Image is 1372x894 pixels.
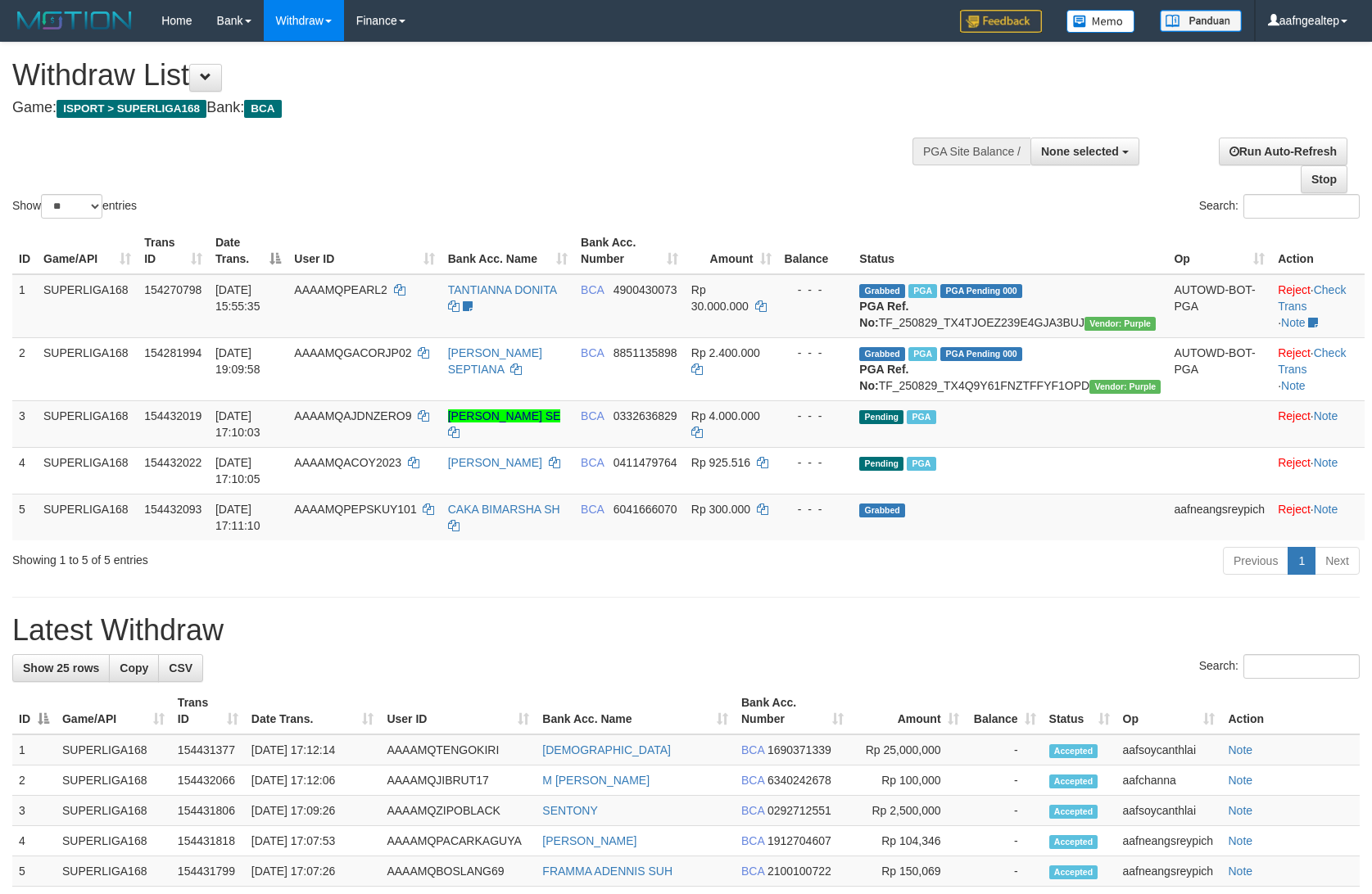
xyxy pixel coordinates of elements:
[56,734,171,765] td: SUPERLIGA168
[908,284,937,298] span: Marked by aafmaleo
[12,734,56,765] td: 1
[966,765,1043,796] td: -
[581,456,604,469] span: BCA
[380,765,536,796] td: AAAAMQJIBRUT17
[768,834,831,847] span: Copy 1912704607 to clipboard
[741,774,764,787] span: BCA
[1084,317,1156,331] span: Vendor URL: https://trx4.1velocity.biz
[768,804,831,817] span: Copy 0292712551 to clipboard
[57,100,206,118] span: ISPORT > SUPERLIGA168
[1314,503,1338,516] a: Note
[859,457,903,471] span: Pending
[12,274,37,338] td: 1
[12,765,56,796] td: 2
[785,501,847,517] div: - - -
[245,688,381,734] th: Date Trans.: activate to sort column ascending
[12,826,56,856] td: 4
[1167,274,1271,338] td: AUTOWD-BOT-PGA
[37,228,138,274] th: Game/API: activate to sort column ascending
[12,688,56,734] th: ID: activate to sort column descending
[1314,456,1338,469] a: Note
[966,688,1043,734] th: Balance: activate to sort column ascending
[614,503,677,516] span: Copy 6041666070 to clipboard
[1041,145,1119,158] span: None selected
[741,743,764,756] span: BCA
[120,661,148,675] span: Copy
[144,346,201,359] span: 154281994
[1271,228,1365,274] th: Action
[171,796,245,826] td: 154431806
[12,856,56,887] td: 5
[1199,654,1360,679] label: Search:
[41,194,102,219] select: Showentries
[850,688,966,734] th: Amount: activate to sort column ascending
[1278,346,1346,376] a: Check Trans
[448,346,542,376] a: [PERSON_NAME] SEPTIANA
[209,228,288,274] th: Date Trans.: activate to sort column descending
[581,283,604,296] span: BCA
[735,688,850,734] th: Bank Acc. Number: activate to sort column ascending
[859,300,908,329] b: PGA Ref. No:
[1288,547,1315,575] a: 1
[12,194,137,219] label: Show entries
[56,796,171,826] td: SUPERLIGA168
[12,614,1360,647] h1: Latest Withdraw
[294,283,387,296] span: AAAAMQPEARL2
[741,834,764,847] span: BCA
[574,228,685,274] th: Bank Acc. Number: activate to sort column ascending
[1271,494,1365,540] td: ·
[691,409,760,422] span: Rp 4.000.000
[215,456,260,485] span: [DATE] 17:10:05
[109,654,159,682] a: Copy
[853,228,1167,274] th: Status
[542,834,636,847] a: [PERSON_NAME]
[542,774,650,787] a: M [PERSON_NAME]
[966,734,1043,765] td: -
[12,8,137,33] img: MOTION_logo.png
[960,10,1042,33] img: Feedback.jpg
[294,503,416,516] span: AAAAMQPEPSKUY101
[158,654,203,682] a: CSV
[1271,447,1365,494] td: ·
[850,734,966,765] td: Rp 25,000,000
[294,456,401,469] span: AAAAMQACOY2023
[37,494,138,540] td: SUPERLIGA168
[912,138,1030,165] div: PGA Site Balance /
[1116,734,1222,765] td: aafsoycanthlai
[37,447,138,494] td: SUPERLIGA168
[581,409,604,422] span: BCA
[37,400,138,447] td: SUPERLIGA168
[215,503,260,532] span: [DATE] 17:11:10
[1228,804,1252,817] a: Note
[785,454,847,471] div: - - -
[288,228,441,274] th: User ID: activate to sort column ascending
[1221,688,1360,734] th: Action
[1043,688,1116,734] th: Status: activate to sort column ascending
[850,826,966,856] td: Rp 104,346
[907,410,935,424] span: Marked by aafsoycanthlai
[581,346,604,359] span: BCA
[144,409,201,422] span: 154432019
[171,826,245,856] td: 154431818
[245,765,381,796] td: [DATE] 17:12:06
[12,654,110,682] a: Show 25 rows
[778,228,854,274] th: Balance
[1278,409,1311,422] a: Reject
[853,274,1167,338] td: TF_250829_TX4TJOEZ239E4GJA3BUJ
[768,865,831,878] span: Copy 2100100722 to clipboard
[144,283,201,296] span: 154270798
[56,826,171,856] td: SUPERLIGA168
[940,347,1022,361] span: PGA Pending
[1314,409,1338,422] a: Note
[380,734,536,765] td: AAAAMQTENGOKIRI
[1049,865,1098,879] span: Accepted
[215,283,260,313] span: [DATE] 15:55:35
[12,400,37,447] td: 3
[1066,10,1135,33] img: Button%20Memo.svg
[37,274,138,338] td: SUPERLIGA168
[1167,337,1271,400] td: AUTOWD-BOT-PGA
[1030,138,1139,165] button: None selected
[1315,547,1360,575] a: Next
[741,804,764,817] span: BCA
[542,804,597,817] a: SENTONY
